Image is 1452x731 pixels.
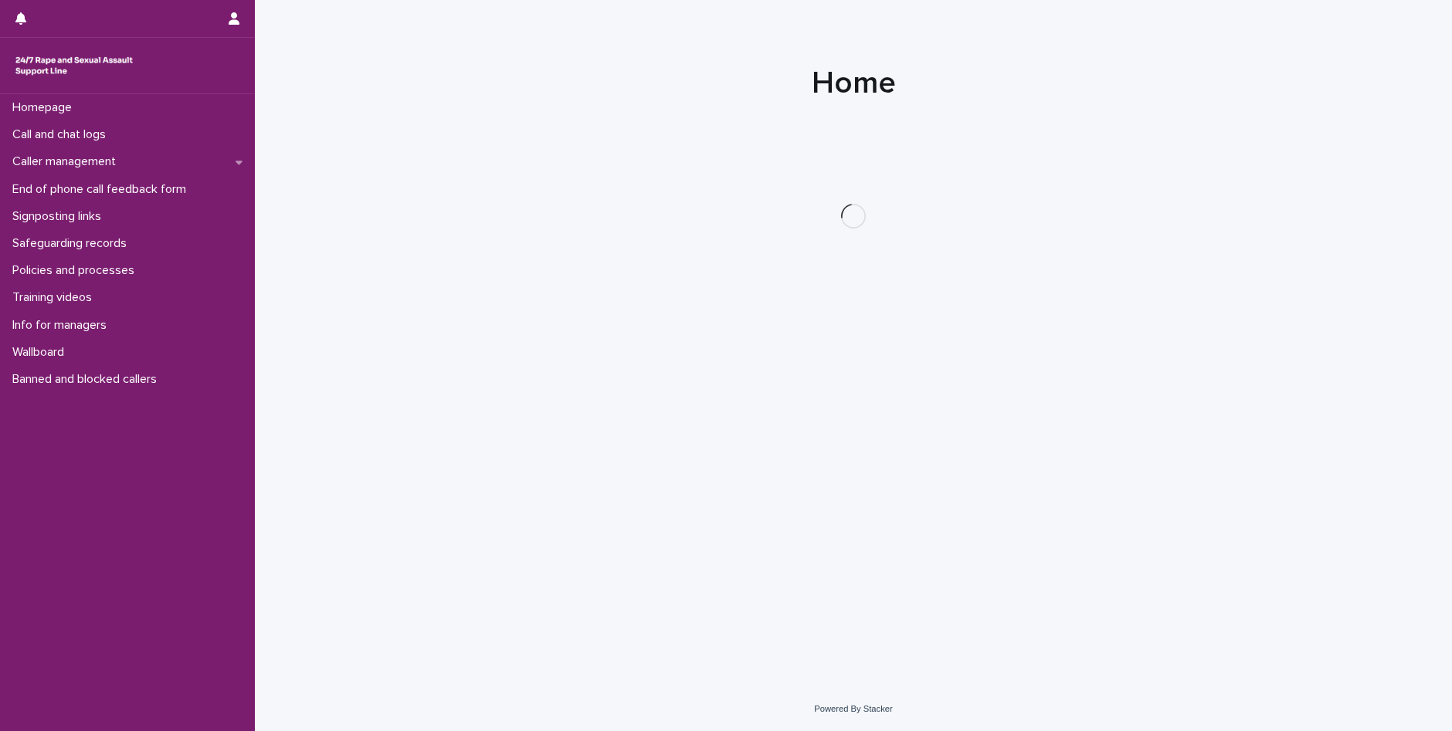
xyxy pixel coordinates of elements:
p: Policies and processes [6,263,147,278]
p: Banned and blocked callers [6,372,169,387]
p: Caller management [6,154,128,169]
p: Info for managers [6,318,119,333]
a: Powered By Stacker [814,704,892,713]
p: Safeguarding records [6,236,139,251]
p: Training videos [6,290,104,305]
h1: Home [475,65,1232,102]
p: Homepage [6,100,84,115]
p: Signposting links [6,209,114,224]
p: End of phone call feedback form [6,182,198,197]
p: Wallboard [6,345,76,360]
img: rhQMoQhaT3yELyF149Cw [12,50,136,81]
p: Call and chat logs [6,127,118,142]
